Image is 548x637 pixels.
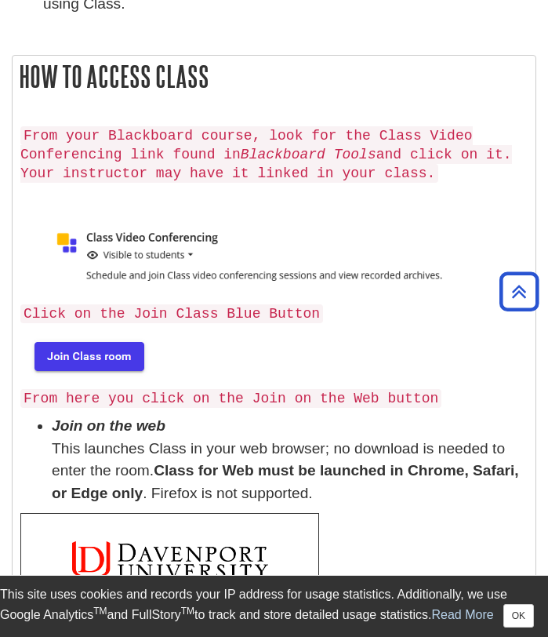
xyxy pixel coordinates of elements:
[20,330,155,380] img: blue button
[20,389,441,408] code: From here you click on the Join on the Web button
[93,606,107,617] sup: TM
[241,147,376,162] em: Blackboard Tools
[432,608,494,621] a: Read More
[494,281,544,302] a: Back to Top
[181,606,194,617] sup: TM
[52,462,519,501] b: Class for Web must be launched in Chrome, Safari, or Edge only
[13,56,535,97] h2: How to Access Class
[503,604,534,628] button: Close
[20,126,512,183] code: From your Blackboard course, look for the Class Video Conferencing link found in and click on it....
[20,304,323,323] code: Click on the Join Class Blue Button
[52,415,528,505] li: This launches Class in your web browser; no download is needed to enter the room. . Firefox is no...
[20,220,528,296] img: class
[52,417,165,434] em: Join on the web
